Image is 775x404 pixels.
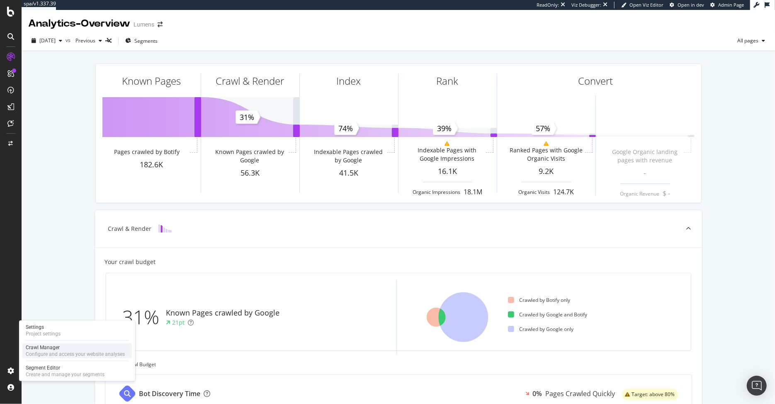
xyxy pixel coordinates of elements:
div: 182.6K [102,159,201,170]
div: Create and manage your segments [26,371,104,378]
div: Lumens [134,20,154,29]
div: 21pt [172,318,185,327]
button: All pages [734,34,768,47]
a: Crawl ManagerConfigure and access your website analyses [22,343,132,358]
div: Crawl & Render [108,225,152,233]
a: Open Viz Editor [621,2,663,8]
div: Crawl & Render [216,74,284,88]
button: Previous [72,34,105,47]
span: Target: above 80% [632,392,675,397]
div: ReadOnly: [537,2,559,8]
div: 41.5K [300,168,398,179]
span: Previous [72,37,95,44]
div: Your crawl budget [105,258,156,266]
span: Open in dev [678,2,704,8]
div: Crawl Manager [26,344,125,351]
a: Admin Page [710,2,744,8]
div: Known Pages [122,74,181,88]
div: Organic Impressions [413,189,460,196]
div: Known Pages crawled by Google [166,308,280,318]
div: Indexable Pages crawled by Google [311,148,386,164]
a: SettingsProject settings [22,323,132,338]
div: Pages Crawled Quickly [546,389,615,399]
div: Crawled by Google only [508,326,573,333]
div: 16.1K [398,166,497,177]
span: vs [66,37,72,44]
div: Crawled by Google and Botify [508,311,587,318]
div: Segment Editor [26,365,104,371]
div: Pages crawled by Botify [114,148,180,156]
span: 2025 Sep. 20th [39,37,56,44]
div: 0% [533,389,542,399]
div: Known Pages crawled by Google [213,148,287,164]
a: Open in dev [670,2,704,8]
div: Rank [437,74,459,88]
div: Bot Discovery Time [139,389,201,399]
span: Segments [134,37,158,44]
div: Analytics - Overview [28,17,130,31]
div: Viz Debugger: [571,2,601,8]
div: Open Intercom Messenger [747,376,767,396]
div: Settings [26,324,61,331]
div: Crawled by Botify only [508,296,570,304]
img: block-icon [158,225,172,233]
div: Configure and access your website analyses [26,351,125,357]
button: [DATE] [28,34,66,47]
span: All pages [734,37,758,44]
a: Segment EditorCreate and manage your segments [22,364,132,379]
div: 31% [123,304,166,331]
div: Indexable Pages with Google Impressions [410,146,484,163]
span: Open Viz Editor [629,2,663,8]
div: Index [337,74,361,88]
div: warning label [622,389,678,400]
span: Admin Page [718,2,744,8]
div: 18.1M [464,187,482,197]
div: arrow-right-arrow-left [158,22,163,27]
div: Project settings [26,331,61,337]
button: Segments [122,34,161,47]
div: 56.3K [201,168,299,179]
div: Improve Crawl Budget [105,361,692,368]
